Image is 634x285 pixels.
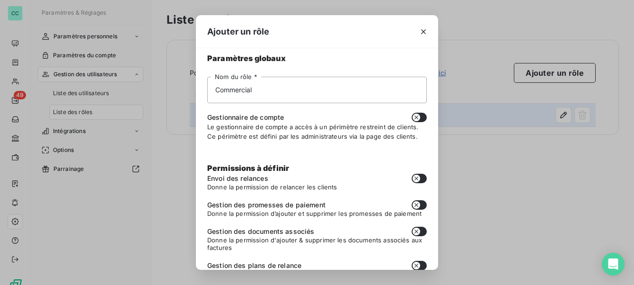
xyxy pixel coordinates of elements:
input: placeholder [207,77,427,103]
span: Gestion des documents associés [207,227,315,236]
span: Gestion des plans de relance [207,261,301,270]
div: Open Intercom Messenger [602,253,625,276]
span: Gestionnaire de compte [207,113,284,122]
span: Paramètres globaux [207,53,427,64]
span: Donne la permission d’ajouter et supprimer les promesses de paiement [207,210,427,217]
span: Envoi des relances [207,174,268,183]
span: Donne la permission de relancer les clients [207,183,427,191]
span: Donne la permission d'ajouter & supprimer les documents associés aux factures [207,236,427,251]
span: Le gestionnaire de compte a accès à un périmètre restreint de clients. Ce périmètre est défini pa... [207,123,419,140]
span: Permissions à définir [207,163,289,173]
span: Ajouter un rôle [207,25,269,38]
span: Gestion des promesses de paiement [207,200,326,210]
